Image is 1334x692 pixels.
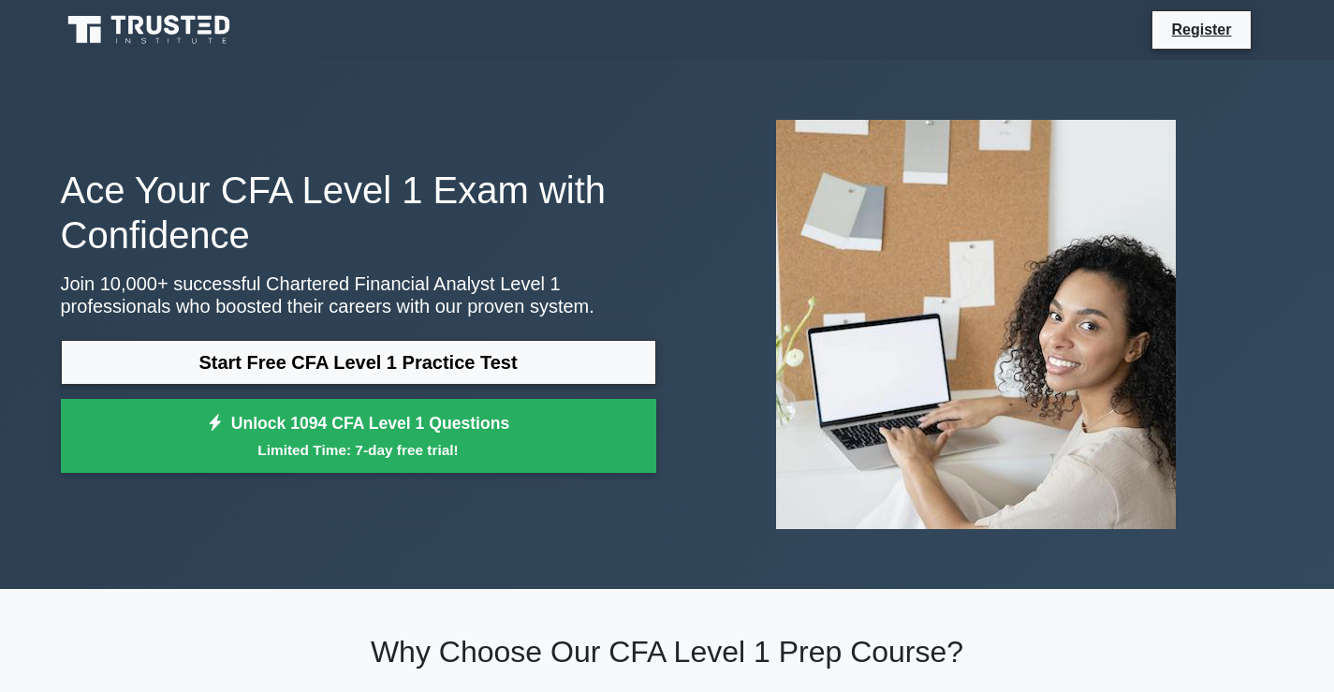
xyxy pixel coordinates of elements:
[61,272,656,317] p: Join 10,000+ successful Chartered Financial Analyst Level 1 professionals who boosted their caree...
[61,340,656,385] a: Start Free CFA Level 1 Practice Test
[61,168,656,258] h1: Ace Your CFA Level 1 Exam with Confidence
[61,634,1274,670] h2: Why Choose Our CFA Level 1 Prep Course?
[61,399,656,474] a: Unlock 1094 CFA Level 1 QuestionsLimited Time: 7-day free trial!
[84,439,633,461] small: Limited Time: 7-day free trial!
[1160,18,1242,41] a: Register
